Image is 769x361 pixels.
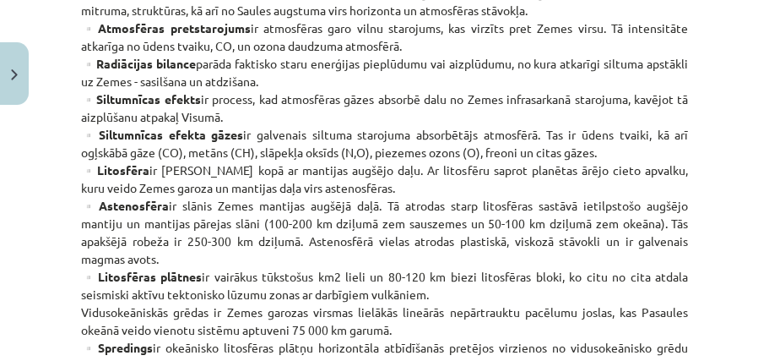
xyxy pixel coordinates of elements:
[81,91,201,107] strong: ▫️Siltumnīcas efekts
[81,198,169,213] strong: ▫️Astenosfēra
[81,340,153,355] strong: ▫️Spredings
[211,127,243,142] strong: gāzes
[81,162,149,178] strong: ▫️Litosfēra
[81,20,251,36] strong: ▫️Atmosfēras pretstarojums
[81,56,196,71] strong: ▫️Radiācijas bilance
[11,69,18,80] img: icon-close-lesson-0947bae3869378f0d4975bcd49f059093ad1ed9edebbc8119c70593378902aed.svg
[81,127,205,142] strong: ▫️Siltumnīcas efekta
[81,269,202,284] strong: ▫️Litosfēras plātnes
